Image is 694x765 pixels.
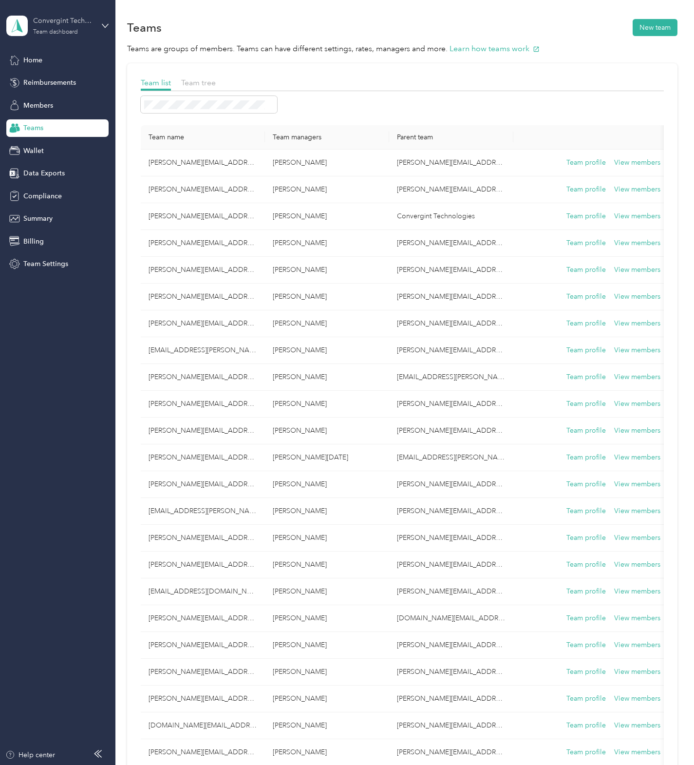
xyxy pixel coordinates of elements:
[5,750,55,760] button: Help center
[614,157,660,168] button: View members
[614,747,660,758] button: View members
[566,211,606,222] button: Team profile
[141,686,265,712] td: justin.morrison@convergint.com
[23,77,76,88] span: Reimbursements
[23,55,42,65] span: Home
[273,479,381,490] p: [PERSON_NAME]
[566,425,606,436] button: Team profile
[566,399,606,409] button: Team profile
[273,720,381,731] p: [PERSON_NAME]
[273,399,381,409] p: [PERSON_NAME]
[389,578,513,605] td: darin.parkison@convergint.com
[273,184,381,195] p: [PERSON_NAME]
[566,318,606,329] button: Team profile
[389,257,513,284] td: mark.anderson@convergint.com
[33,29,78,35] div: Team dashboard
[141,498,265,525] td: ed.campos@convergint.com
[450,43,540,55] button: Learn how teams work
[265,125,389,150] th: Team managers
[614,586,660,597] button: View members
[389,471,513,498] td: christie.walters@convergint.com
[141,257,265,284] td: david.ganzel@convergint.com
[23,146,44,156] span: Wallet
[614,211,660,222] button: View members
[23,123,43,133] span: Teams
[389,712,513,739] td: alex.wallis@convergint.com
[141,632,265,659] td: nick.rodgers@convergint.com
[633,19,677,36] button: New team
[141,78,171,87] span: Team list
[614,667,660,677] button: View members
[273,667,381,677] p: [PERSON_NAME]
[614,720,660,731] button: View members
[614,345,660,356] button: View members
[141,525,265,552] td: braxton.maske@convergint.com
[141,605,265,632] td: michael.gregory@convergint.com
[614,425,660,436] button: View members
[273,238,381,249] p: [PERSON_NAME]
[389,203,513,230] td: Convergint Technologies
[614,318,660,329] button: View members
[614,559,660,570] button: View members
[389,418,513,444] td: alex.wallis@convergint.com
[614,640,660,650] button: View members
[566,452,606,463] button: Team profile
[273,211,381,222] p: [PERSON_NAME]
[127,22,162,33] h1: Teams
[566,157,606,168] button: Team profile
[273,157,381,168] p: [PERSON_NAME]
[614,372,660,382] button: View members
[566,291,606,302] button: Team profile
[141,176,265,203] td: chris.sells@convergint.com
[23,168,65,178] span: Data Exports
[141,203,265,230] td: joe.nagel@convergint.com
[141,418,265,444] td: scott.bartmess@convergint.com
[389,605,513,632] td: max.norton@convergint.com
[273,559,381,570] p: [PERSON_NAME]
[566,265,606,275] button: Team profile
[614,613,660,624] button: View members
[389,525,513,552] td: michael.barnes@convergint.com
[614,238,660,249] button: View members
[389,391,513,418] td: scott.bartmess@convergint.com
[389,284,513,310] td: jim.maymon@convergint.com
[141,444,265,471] td: allen.noel@convergint.com
[141,150,265,176] td: brian.christiansen@convergint.com
[389,659,513,686] td: jeff.holland@convergint.com
[273,533,381,543] p: [PERSON_NAME]
[273,506,381,516] p: [PERSON_NAME]
[566,533,606,543] button: Team profile
[566,238,606,249] button: Team profile
[273,613,381,624] p: [PERSON_NAME]
[273,747,381,758] p: [PERSON_NAME]
[566,372,606,382] button: Team profile
[141,230,265,257] td: kate.waldron@convergint.com
[614,399,660,409] button: View members
[141,578,265,605] td: nick.lane@convergint.com
[566,720,606,731] button: Team profile
[389,552,513,578] td: gary.googins@convergint.com
[181,78,216,87] span: Team tree
[141,552,265,578] td: dave.clark@convergint.com
[273,345,381,356] p: [PERSON_NAME]
[566,345,606,356] button: Team profile
[389,230,513,257] td: simon.davis@convergint.com
[273,452,381,463] p: [PERSON_NAME][DATE]
[566,184,606,195] button: Team profile
[141,337,265,364] td: hari.gunturu@convergint.com
[141,364,265,391] td: charles.kilpatrick@convergint.com
[141,310,265,337] td: charles.delgado@convergint.com
[389,337,513,364] td: elijah.stewart@convergint.com
[614,693,660,704] button: View members
[614,479,660,490] button: View members
[141,125,265,150] th: Team name
[566,640,606,650] button: Team profile
[141,712,265,739] td: john.best@convergint.com
[639,710,694,765] iframe: Everlance-gr Chat Button Frame
[273,425,381,436] p: [PERSON_NAME]
[273,265,381,275] p: [PERSON_NAME]
[614,452,660,463] button: View members
[614,265,660,275] button: View members
[389,176,513,203] td: kevin.prior@convergint.com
